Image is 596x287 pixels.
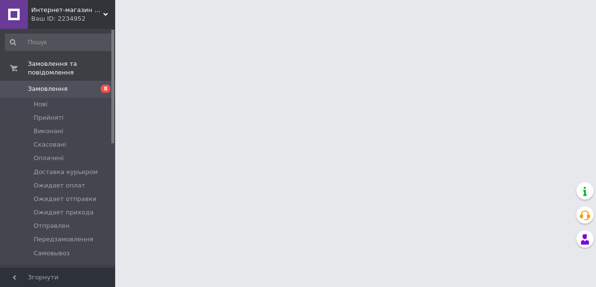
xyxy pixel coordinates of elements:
[34,113,63,122] span: Прийняті
[31,14,115,23] div: Ваш ID: 2234952
[101,85,110,93] span: 8
[34,100,48,109] span: Нові
[34,168,98,176] span: Доставка курьером
[31,6,103,14] span: Интернет-магазин "КНИЖЕЧКА"
[5,34,113,51] input: Пошук
[34,127,63,136] span: Виконані
[34,181,85,190] span: Ожидает оплат
[28,60,115,77] span: Замовлення та повідомлення
[34,140,66,149] span: Скасовані
[34,195,96,203] span: Ожидает отправки
[34,208,94,217] span: Ожидает прихода
[34,222,70,230] span: Отправлен
[34,154,64,162] span: Оплачені
[34,249,70,258] span: Самовывоз
[28,85,68,93] span: Замовлення
[34,235,93,244] span: Передзамовлення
